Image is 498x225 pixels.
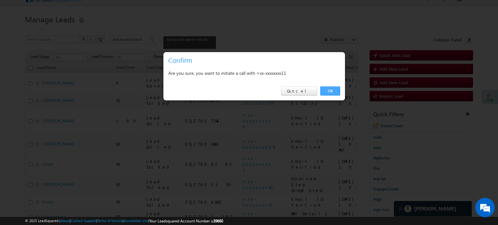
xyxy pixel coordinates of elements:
[106,3,122,19] div: Minimize live chat window
[11,34,27,42] img: d_60004797649_company_0_60004797649
[213,219,223,223] span: 39660
[168,69,340,77] div: Are you sure, you want to initiate a call with +xx-xxxxxxxx11
[124,219,148,223] a: Acceptable Use
[34,34,109,42] div: Chat with us now
[25,218,223,224] span: © 2025 LeadSquared | | | | |
[60,219,70,223] a: About
[281,86,317,96] a: Cancel
[8,60,118,171] textarea: Type your message and hit 'Enter'
[97,219,123,223] a: Terms of Service
[168,54,343,66] h3: Confirm
[88,176,118,185] em: Start Chat
[320,86,340,96] a: OK
[71,219,96,223] a: Contact Support
[149,219,223,223] span: Your Leadsquared Account Number is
